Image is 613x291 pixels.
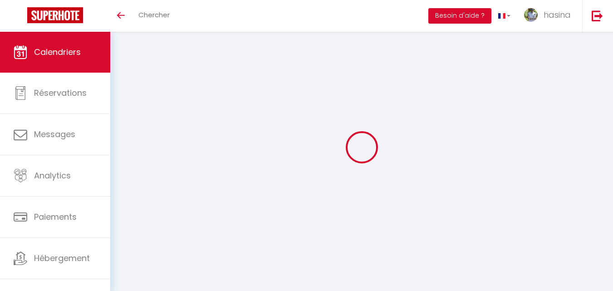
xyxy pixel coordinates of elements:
span: Calendriers [34,46,81,58]
button: Besoin d'aide ? [428,8,491,24]
span: Analytics [34,170,71,181]
span: Paiements [34,211,77,222]
span: Réservations [34,87,87,99]
span: Chercher [138,10,170,20]
img: Super Booking [27,7,83,23]
img: ... [524,8,538,22]
img: logout [592,10,603,21]
span: Messages [34,128,75,140]
span: Hébergement [34,252,90,264]
span: hasina [544,9,571,20]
